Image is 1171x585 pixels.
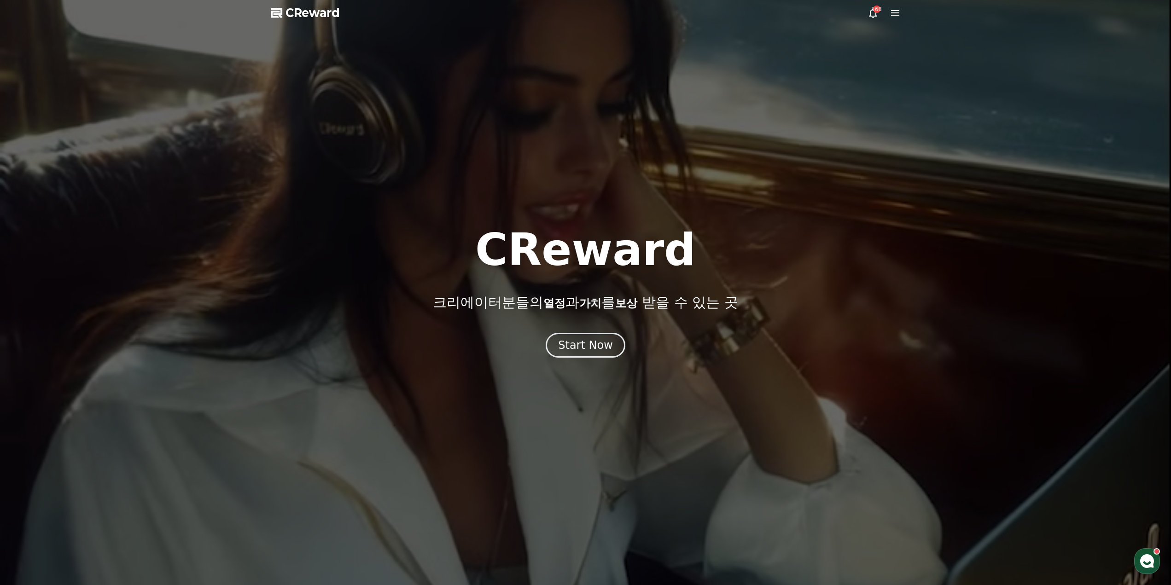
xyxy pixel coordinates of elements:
[543,297,565,310] span: 열정
[271,6,340,20] a: CReward
[868,7,879,18] a: 168
[546,342,625,351] a: Start Now
[546,333,625,358] button: Start Now
[475,228,696,272] h1: CReward
[579,297,601,310] span: 가치
[142,306,153,313] span: 설정
[873,6,880,13] div: 168
[433,294,738,311] p: 크리에이터분들의 과 를 받을 수 있는 곳
[285,6,340,20] span: CReward
[119,292,177,315] a: 설정
[615,297,637,310] span: 보상
[3,292,61,315] a: 홈
[558,338,613,353] div: Start Now
[61,292,119,315] a: 대화
[29,306,35,313] span: 홈
[84,306,95,313] span: 대화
